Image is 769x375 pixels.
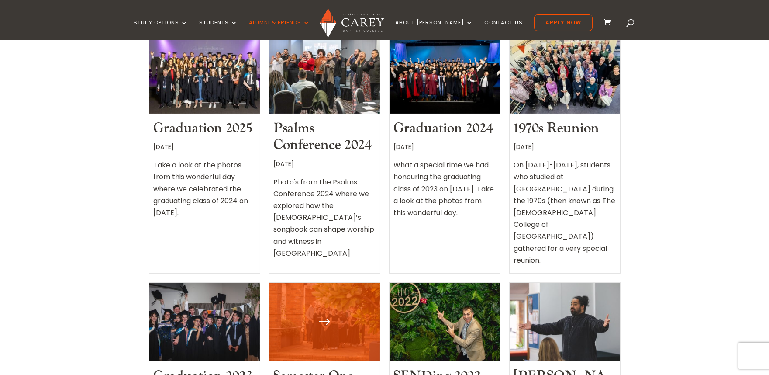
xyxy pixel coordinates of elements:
[199,20,238,40] a: Students
[514,156,616,273] div: On [DATE]-[DATE], students who studied at [GEOGRAPHIC_DATA] during the 1970s (then known as The [...
[274,173,376,266] div: Photo's from the Psalms Conference 2024 where we explored how the [DEMOGRAPHIC_DATA]’s songbook c...
[394,142,414,151] span: [DATE]
[274,160,294,168] span: [DATE]
[274,119,372,154] a: Psalms Conference 2024
[154,119,252,137] a: Graduation 2025
[534,14,593,31] a: Apply Now
[394,119,493,137] a: Graduation 2024
[484,20,523,40] a: Contact Us
[514,119,600,137] a: 1970s Reunion
[320,8,384,38] img: Carey Baptist College
[154,142,174,151] span: [DATE]
[134,20,188,40] a: Study Options
[249,20,310,40] a: Alumni & Friends
[154,156,255,226] div: Take a look at the photos from this wonderful day where we celebrated the graduating class of 202...
[514,142,535,151] span: [DATE]
[395,20,473,40] a: About [PERSON_NAME]
[394,156,496,226] div: What a special time we had honouring the graduating class of 2023 on [DATE]. Take a look at the p...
